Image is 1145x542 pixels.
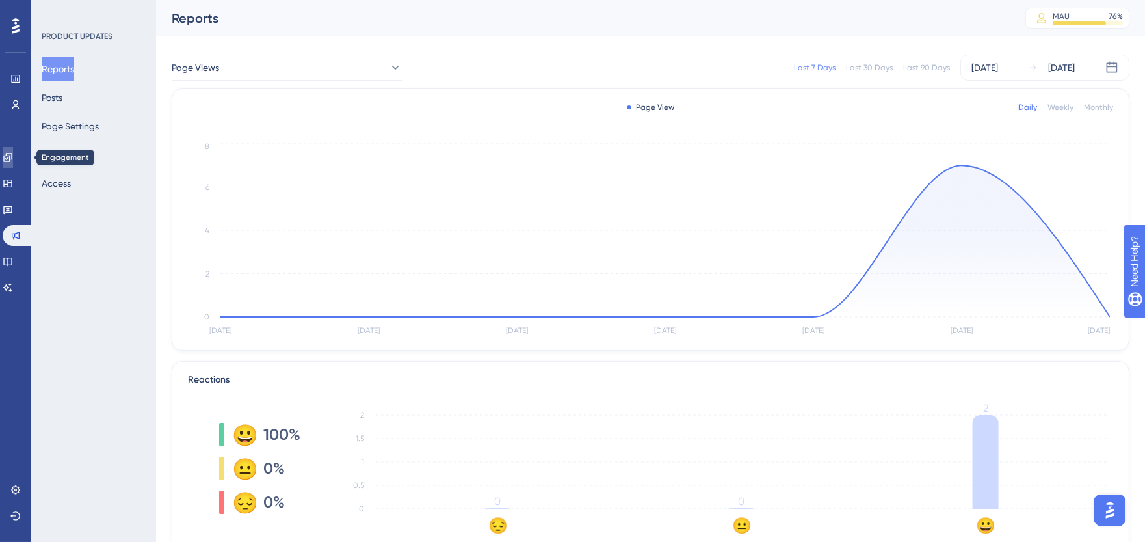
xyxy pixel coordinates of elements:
tspan: 0 [494,495,501,508]
button: Access [42,172,71,195]
tspan: 2 [983,402,988,414]
tspan: 1 [362,457,364,467]
div: Monthly [1084,102,1113,113]
div: [DATE] [971,60,998,75]
div: [DATE] [1048,60,1075,75]
tspan: [DATE] [209,327,231,336]
tspan: [DATE] [1088,327,1110,336]
div: 😔 [232,492,253,513]
div: Reactions [188,372,1113,388]
tspan: 2 [205,269,209,278]
tspan: 6 [205,183,209,192]
div: PRODUCT UPDATES [42,31,112,42]
div: MAU [1053,11,1070,21]
button: Posts [42,86,62,109]
text: 😀 [976,516,995,535]
div: 😀 [232,424,253,445]
div: Last 7 Days [794,62,836,73]
div: 😐 [232,458,253,479]
div: Weekly [1047,102,1073,113]
tspan: 1.5 [356,434,364,443]
span: Need Help? [31,3,81,19]
span: 0% [263,492,285,513]
tspan: [DATE] [358,327,380,336]
button: Domain [42,143,74,167]
tspan: [DATE] [951,327,973,336]
tspan: [DATE] [802,327,824,336]
tspan: 0 [359,504,364,513]
span: 100% [263,424,300,445]
div: Last 30 Days [846,62,893,73]
div: Page View [627,102,674,113]
tspan: 2 [360,411,364,420]
button: Page Views [172,55,402,81]
tspan: 8 [205,142,209,151]
tspan: 4 [205,226,209,235]
tspan: 0.5 [353,481,364,490]
tspan: 0 [204,312,209,321]
tspan: [DATE] [654,327,676,336]
button: Reports [42,57,74,81]
text: 😐 [732,516,752,535]
span: 0% [263,458,285,479]
tspan: [DATE] [506,327,528,336]
text: 😔 [488,516,508,535]
div: Reports [172,9,993,27]
button: Page Settings [42,115,99,138]
span: Page Views [172,60,219,75]
div: 76 % [1109,11,1123,21]
div: Last 90 Days [903,62,950,73]
tspan: 0 [738,495,744,508]
div: Daily [1018,102,1037,113]
iframe: UserGuiding AI Assistant Launcher [1090,491,1129,530]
